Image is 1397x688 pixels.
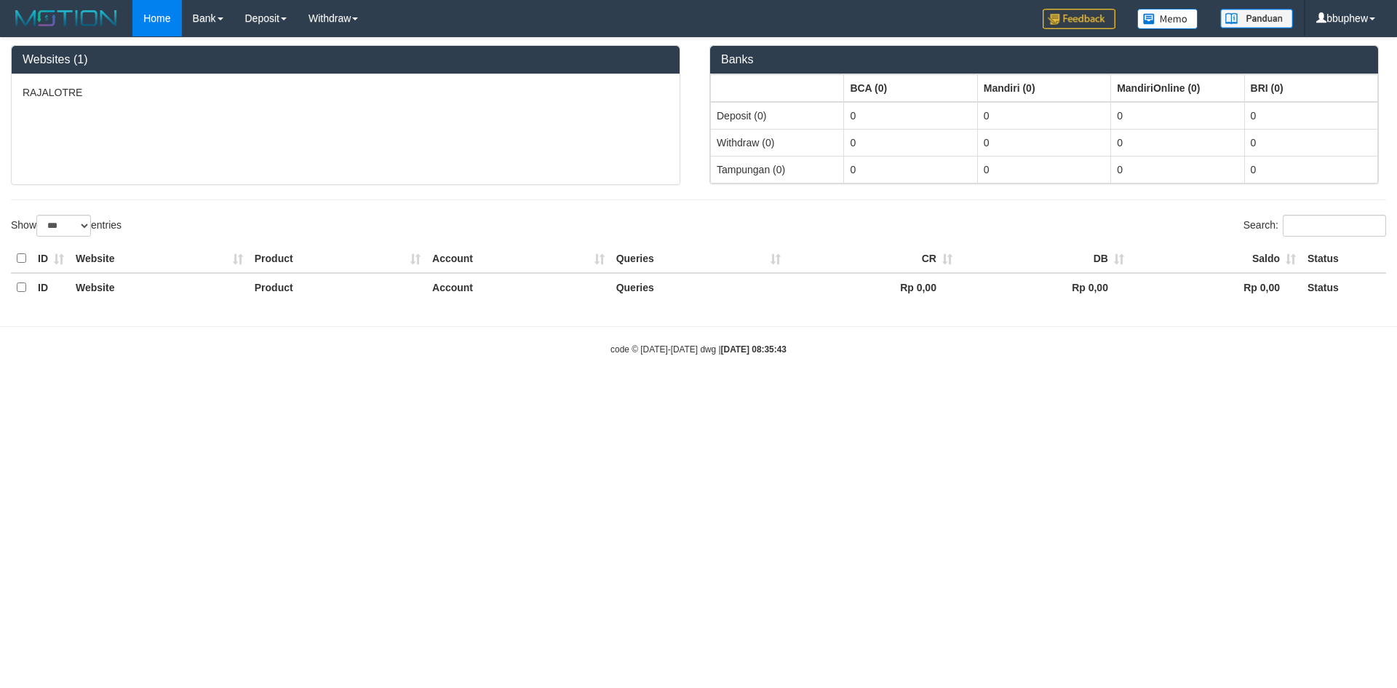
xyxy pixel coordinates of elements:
th: Account [426,245,610,273]
td: 0 [1244,129,1377,156]
td: 0 [1111,156,1244,183]
th: Queries [610,245,787,273]
td: 0 [1111,102,1244,130]
th: CR [787,245,958,273]
h3: Websites (1) [23,53,669,66]
td: 0 [844,156,977,183]
strong: [DATE] 08:35:43 [721,344,787,355]
th: Status [1302,273,1386,301]
th: Product [249,245,426,273]
td: Deposit (0) [711,102,844,130]
th: Group: activate to sort column ascending [711,74,844,102]
th: Group: activate to sort column ascending [977,74,1110,102]
th: Product [249,273,426,301]
td: 0 [844,129,977,156]
input: Search: [1283,215,1386,237]
label: Search: [1243,215,1386,237]
label: Show entries [11,215,122,237]
th: Website [70,245,249,273]
select: Showentries [36,215,91,237]
th: ID [32,245,70,273]
p: RAJALOTRE [23,85,669,100]
td: 0 [1111,129,1244,156]
td: 0 [1244,156,1377,183]
th: Queries [610,273,787,301]
th: Saldo [1130,245,1302,273]
th: Website [70,273,249,301]
img: MOTION_logo.png [11,7,122,29]
th: Status [1302,245,1386,273]
h3: Banks [721,53,1367,66]
td: 0 [977,156,1110,183]
th: DB [958,245,1130,273]
small: code © [DATE]-[DATE] dwg | [610,344,787,355]
td: Tampungan (0) [711,156,844,183]
img: panduan.png [1220,9,1293,28]
th: Account [426,273,610,301]
th: Rp 0,00 [1130,273,1302,301]
th: Rp 0,00 [958,273,1130,301]
th: Group: activate to sort column ascending [844,74,977,102]
td: 0 [844,102,977,130]
img: Feedback.jpg [1043,9,1115,29]
td: 0 [977,129,1110,156]
td: 0 [1244,102,1377,130]
td: Withdraw (0) [711,129,844,156]
th: Group: activate to sort column ascending [1244,74,1377,102]
th: Rp 0,00 [787,273,958,301]
img: Button%20Memo.svg [1137,9,1198,29]
td: 0 [977,102,1110,130]
th: ID [32,273,70,301]
th: Group: activate to sort column ascending [1111,74,1244,102]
